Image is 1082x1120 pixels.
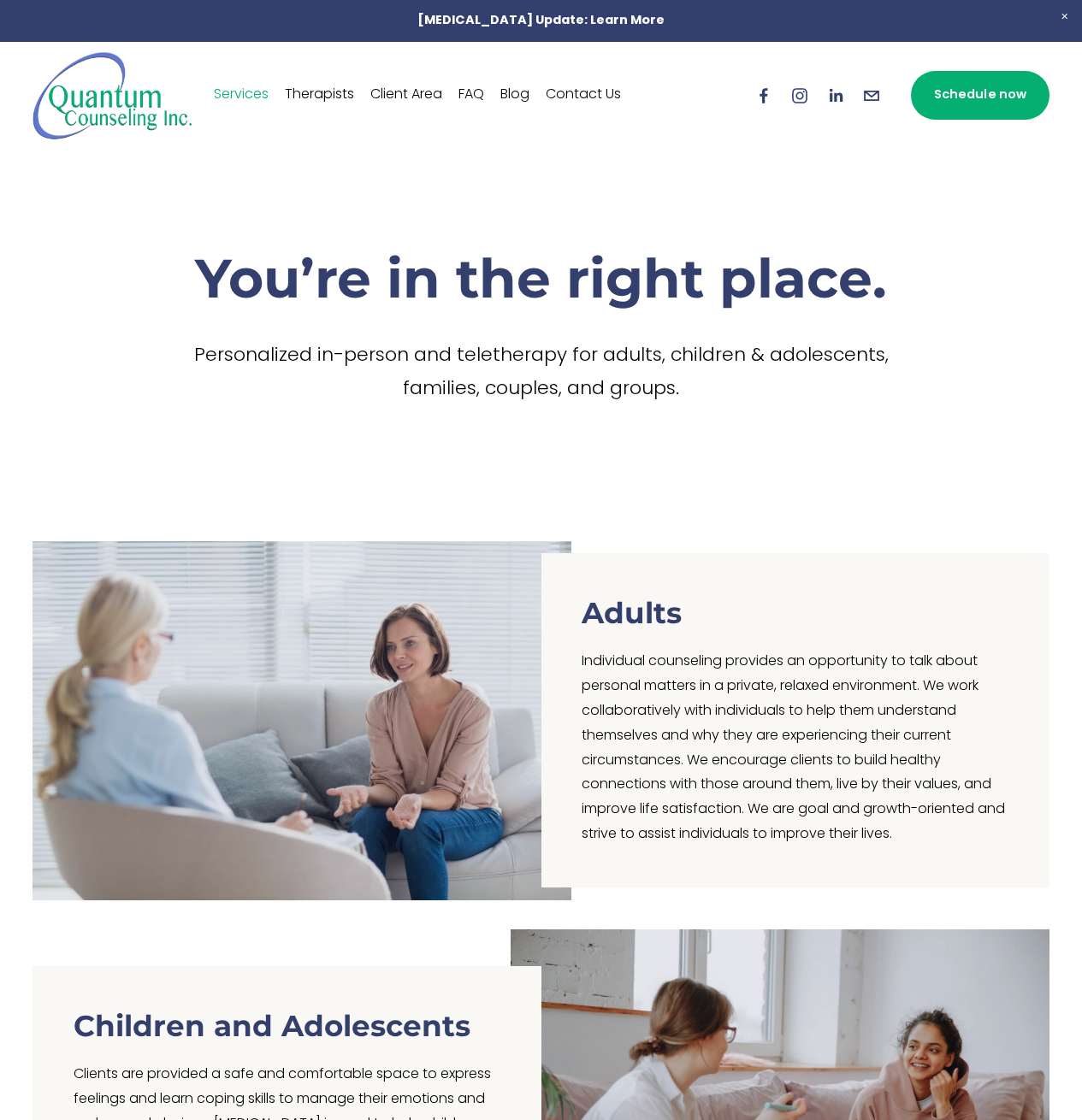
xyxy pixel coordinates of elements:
h1: You’re in the right place. [160,245,923,311]
a: Facebook [754,86,773,105]
h3: Adults [582,595,682,631]
a: Client Area [370,82,442,109]
p: Individual counseling provides an opportunity to talk about personal matters in a private, relaxe... [582,650,1008,846]
a: Blog [500,82,529,109]
a: Contact Us [546,82,621,109]
a: info@quantumcounselinginc.com [862,86,881,105]
p: Personalized in-person and teletherapy for adults, children & adolescents, families, couples, and... [160,339,923,407]
a: LinkedIn [826,86,845,105]
a: FAQ [458,82,484,109]
img: Quantum Counseling Inc. | Change starts here. [33,50,192,140]
a: Schedule now [911,71,1049,120]
a: Services [214,82,269,109]
h3: Children and Adolescents [74,1008,470,1044]
a: Therapists [285,82,354,109]
a: Instagram [790,86,809,105]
